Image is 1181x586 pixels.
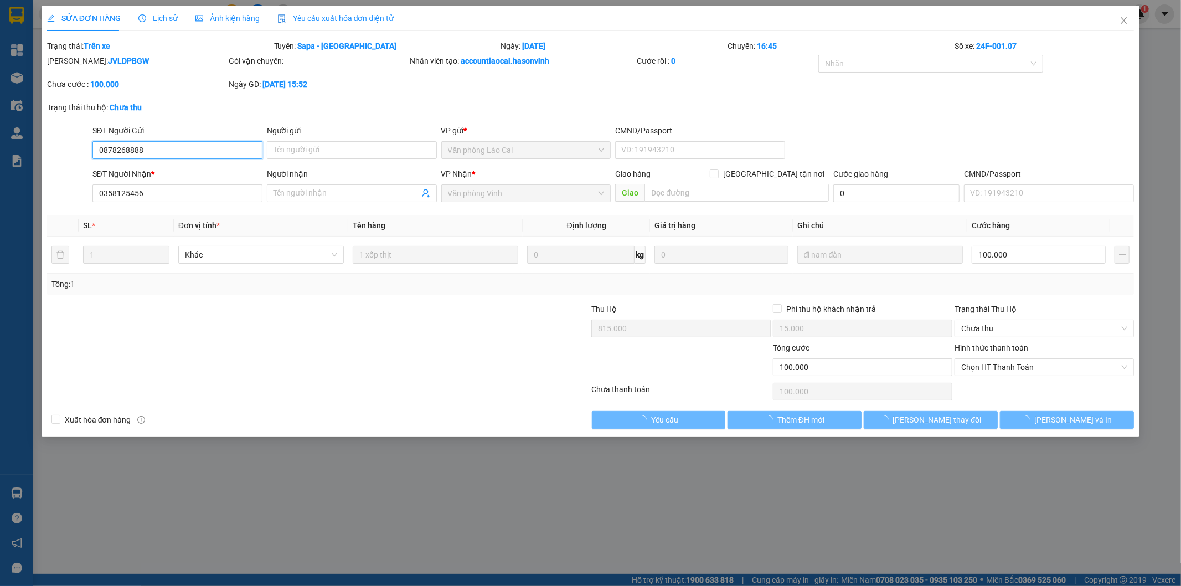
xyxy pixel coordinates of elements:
span: Lịch sử [138,14,178,23]
div: Chuyến: [726,40,953,52]
span: Giao [615,184,644,202]
span: close [1120,16,1128,25]
div: SĐT Người Gửi [92,125,262,137]
span: Chọn HT Thanh Toán [961,359,1127,376]
span: loading [765,415,777,423]
b: Sapa - [GEOGRAPHIC_DATA] [298,42,397,50]
span: loading [1022,415,1034,423]
div: Tuyến: [273,40,500,52]
input: Ghi Chú [797,246,963,264]
span: info-circle [137,416,145,424]
span: Đơn vị tính [178,221,220,230]
div: Tổng: 1 [51,278,456,290]
button: delete [51,246,69,264]
span: Khác [185,246,337,263]
div: SĐT Người Nhận [92,168,262,180]
b: 24F-001.07 [976,42,1017,50]
span: Phí thu hộ khách nhận trả [782,303,880,315]
span: Giá trị hàng [654,221,695,230]
div: Chưa cước : [47,78,226,90]
div: CMND/Passport [964,168,1134,180]
div: Trạng thái: [46,40,273,52]
span: Tổng cước [773,343,809,352]
b: accountlaocai.hasonvinh [461,56,550,65]
button: [PERSON_NAME] thay đổi [864,411,998,429]
span: kg [635,246,646,264]
span: clock-circle [138,14,146,22]
span: [PERSON_NAME] và In [1034,414,1112,426]
th: Ghi chú [793,215,967,237]
label: Hình thức thanh toán [955,343,1028,352]
button: Close [1108,6,1139,37]
span: [GEOGRAPHIC_DATA] tận nơi [719,168,829,180]
div: Người gửi [267,125,437,137]
input: VD: Bàn, Ghế [353,246,518,264]
button: Yêu cầu [592,411,726,429]
span: Ảnh kiện hàng [195,14,260,23]
b: [DATE] [523,42,546,50]
input: 0 [654,246,788,264]
span: Định lượng [567,221,606,230]
div: [PERSON_NAME]: [47,55,226,67]
input: Cước giao hàng [833,184,960,202]
b: 100.000 [90,80,119,89]
div: Nhân viên tạo: [410,55,635,67]
span: Văn phòng Vinh [448,185,605,202]
span: edit [47,14,55,22]
span: Tên hàng [353,221,385,230]
span: SL [83,221,92,230]
span: Cước hàng [972,221,1010,230]
span: Yêu cầu [651,414,678,426]
div: Số xe: [953,40,1135,52]
span: user-add [421,189,430,198]
div: Trạng thái Thu Hộ [955,303,1134,315]
input: Dọc đường [644,184,829,202]
div: VP gửi [441,125,611,137]
span: Văn phòng Lào Cai [448,142,605,158]
button: plus [1115,246,1130,264]
span: [PERSON_NAME] thay đổi [893,414,982,426]
b: 16:45 [757,42,777,50]
span: loading [881,415,893,423]
b: [DATE] 15:52 [262,80,307,89]
b: Trên xe [84,42,110,50]
span: VP Nhận [441,169,472,178]
div: Ngày: [500,40,727,52]
span: Xuất hóa đơn hàng [60,414,136,426]
button: [PERSON_NAME] và In [1000,411,1134,429]
span: loading [639,415,651,423]
div: Trạng thái thu hộ: [47,101,272,114]
label: Cước giao hàng [833,169,888,178]
button: Thêm ĐH mới [728,411,862,429]
span: Yêu cầu xuất hóa đơn điện tử [277,14,394,23]
div: Cước rồi : [637,55,816,67]
span: picture [195,14,203,22]
b: Chưa thu [110,103,142,112]
span: Giao hàng [615,169,651,178]
span: Chưa thu [961,320,1127,337]
span: Thêm ĐH mới [777,414,824,426]
div: Chưa thanh toán [591,383,772,403]
div: Ngày GD: [229,78,408,90]
b: 0 [671,56,675,65]
div: Người nhận [267,168,437,180]
span: Thu Hộ [591,305,617,313]
div: CMND/Passport [615,125,785,137]
div: Gói vận chuyển: [229,55,408,67]
img: icon [277,14,286,23]
span: SỬA ĐƠN HÀNG [47,14,121,23]
b: JVLDPBGW [108,56,149,65]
